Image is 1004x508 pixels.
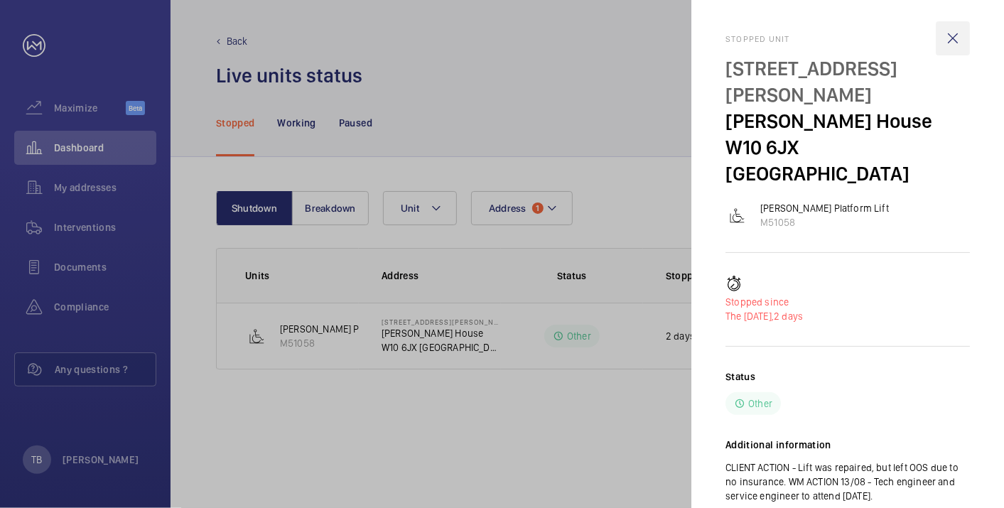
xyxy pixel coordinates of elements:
[725,309,970,323] p: 2 days
[725,34,970,44] h2: Stopped unit
[725,369,755,384] h2: Status
[760,201,889,215] p: [PERSON_NAME] Platform Lift
[725,134,970,187] p: W10 6JX [GEOGRAPHIC_DATA]
[729,207,746,224] img: platform_lift.svg
[725,55,970,108] p: [STREET_ADDRESS][PERSON_NAME]
[760,215,889,229] p: M51058
[748,396,772,411] p: Other
[725,295,970,309] p: Stopped since
[725,108,970,134] p: [PERSON_NAME] House
[725,438,970,452] h2: Additional information
[725,310,774,322] span: The [DATE],
[725,460,970,503] p: CLIENT ACTION - Lift was repaired, but left OOS due to no insurance. WM ACTION 13/08 - Tech engin...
